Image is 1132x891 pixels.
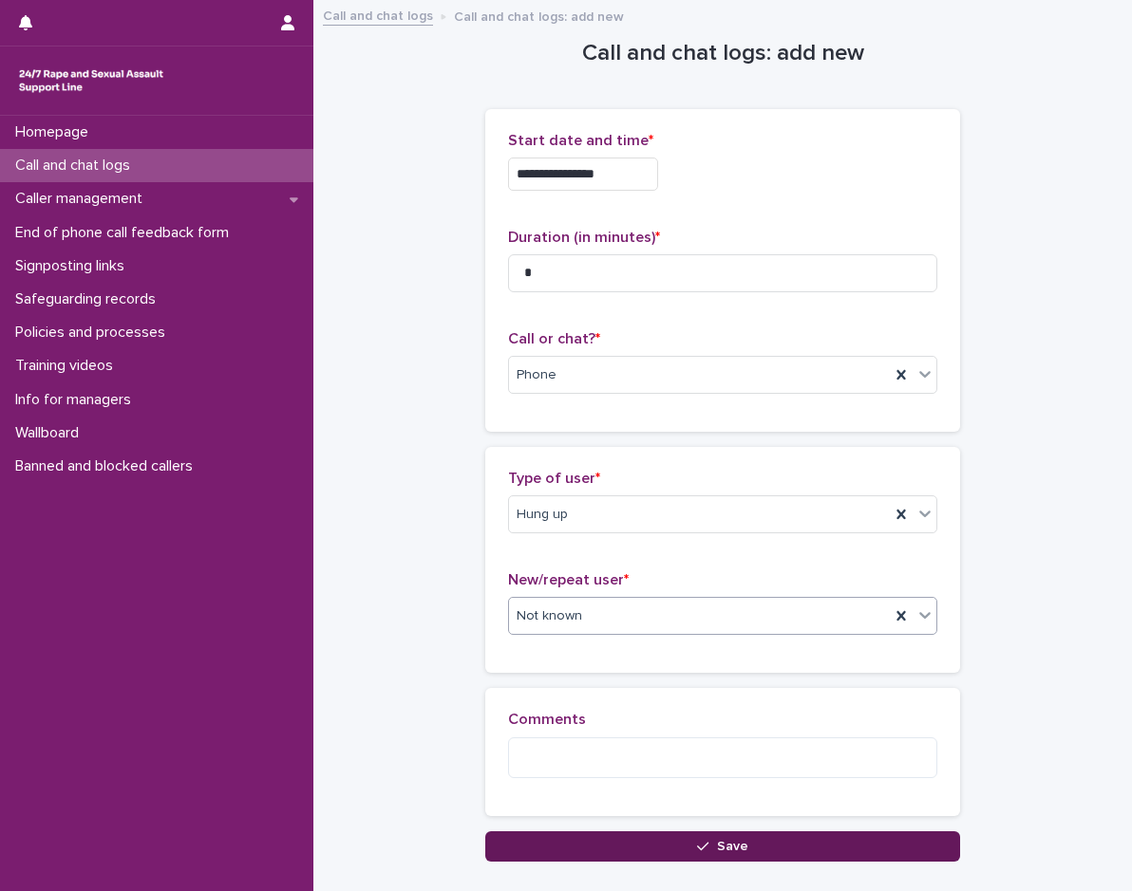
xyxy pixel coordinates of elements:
p: Call and chat logs [8,157,145,175]
p: Signposting links [8,257,140,275]
p: Safeguarding records [8,290,171,308]
span: Save [717,840,748,853]
h1: Call and chat logs: add new [485,40,960,67]
p: End of phone call feedback form [8,224,244,242]
img: rhQMoQhaT3yELyF149Cw [15,62,167,100]
a: Call and chat logs [323,4,433,26]
p: Banned and blocked callers [8,457,208,475]
p: Training videos [8,357,128,375]
p: Wallboard [8,424,94,442]
span: Type of user [508,471,600,486]
span: Start date and time [508,133,653,148]
span: Not known [517,606,582,626]
span: New/repeat user [508,572,629,587]
p: Homepage [8,123,104,141]
p: Policies and processes [8,324,180,342]
span: Duration (in minutes) [508,230,660,245]
span: Comments [508,712,586,727]
p: Info for managers [8,391,146,409]
p: Caller management [8,190,158,208]
span: Phone [517,365,557,385]
button: Save [485,831,960,862]
span: Hung up [517,505,568,525]
span: Call or chat? [508,331,600,346]
p: Call and chat logs: add new [454,5,624,26]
